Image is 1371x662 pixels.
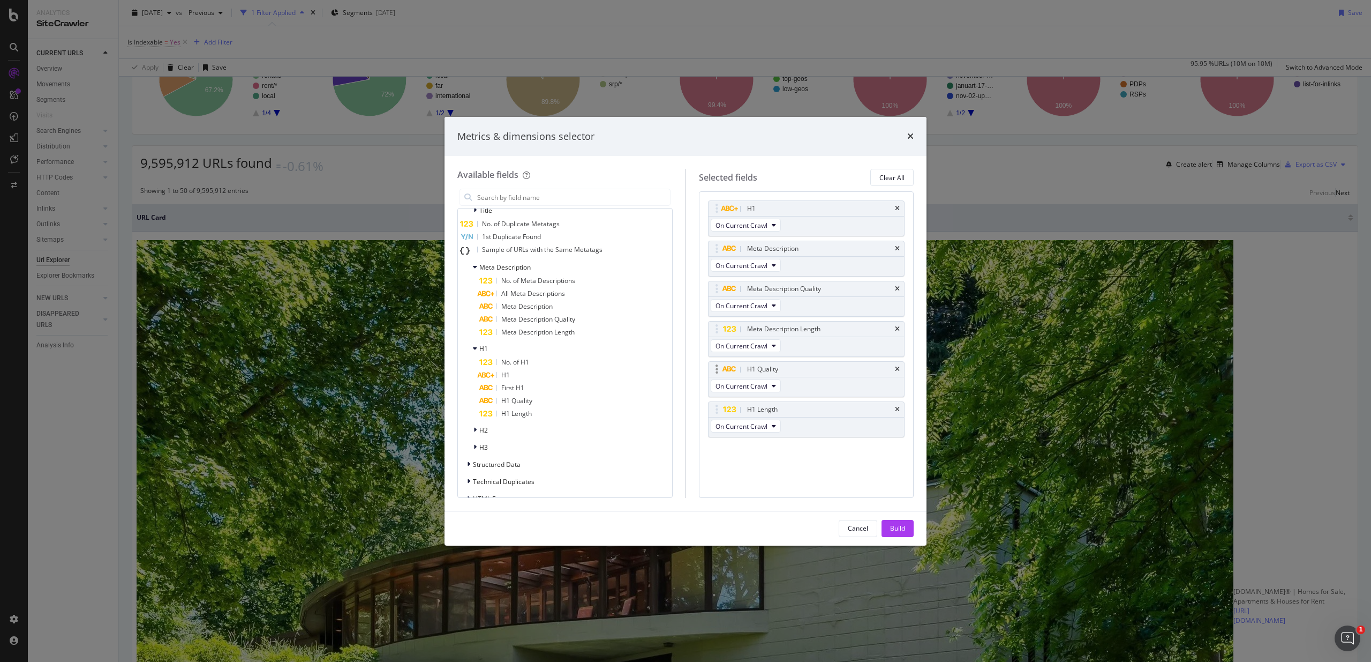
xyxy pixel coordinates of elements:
button: On Current Crawl [711,420,781,433]
span: On Current Crawl [715,341,767,351]
input: Search by field name [476,189,670,205]
span: On Current Crawl [715,382,767,391]
span: Meta Description Quality [501,315,575,324]
button: On Current Crawl [711,380,781,392]
div: times [895,326,900,332]
div: Meta Description LengthtimesOn Current Crawl [708,321,905,357]
span: No. of H1 [501,358,529,367]
button: On Current Crawl [711,339,781,352]
button: Build [882,520,914,537]
div: Metrics & dimensions selector [457,130,594,144]
div: Build [890,524,905,533]
span: Meta Description Length [501,328,575,337]
span: On Current Crawl [715,301,767,310]
span: First H1 [501,383,524,392]
span: Structured Data [473,460,521,469]
span: Sample of URLs with the Same Metatags [482,245,602,254]
span: 1st Duplicate Found [482,232,541,241]
div: Meta Description QualitytimesOn Current Crawl [708,281,905,317]
div: H1 Length [747,404,778,415]
span: On Current Crawl [715,221,767,230]
div: Cancel [848,524,868,533]
span: Technical Duplicates [473,477,534,486]
div: times [895,286,900,292]
div: H1timesOn Current Crawl [708,200,905,236]
button: Cancel [839,520,877,537]
span: No. of Duplicate Metatags [482,219,560,228]
div: modal [445,117,926,546]
span: Title [479,206,492,215]
div: H1 Quality [747,364,778,375]
span: All Meta Descriptions [501,289,565,298]
span: Meta Description [479,263,531,272]
div: H1 LengthtimesOn Current Crawl [708,401,905,437]
div: times [907,130,914,144]
div: H1 [747,203,756,214]
div: Selected fields [699,172,757,184]
span: On Current Crawl [715,422,767,431]
div: Meta Description Length [747,324,820,334]
span: H3 [479,443,488,452]
span: H1 Length [501,409,532,418]
span: H1 Quality [501,396,532,405]
div: times [895,406,900,413]
div: H1 QualitytimesOn Current Crawl [708,361,905,397]
span: HTML Extract [473,494,513,503]
span: H1 [501,370,510,380]
span: No. of Meta Descriptions [501,276,575,285]
div: times [895,246,900,252]
div: times [895,366,900,373]
div: Available fields [457,169,518,181]
span: 1 [1357,626,1365,634]
button: On Current Crawl [711,259,781,272]
button: Clear All [870,169,914,186]
button: On Current Crawl [711,219,781,232]
div: times [895,205,900,212]
div: Clear All [879,173,905,182]
div: Meta Description Quality [747,284,821,294]
span: On Current Crawl [715,261,767,270]
span: H2 [479,426,488,435]
iframe: Intercom live chat [1335,626,1360,651]
div: Meta DescriptiontimesOn Current Crawl [708,241,905,277]
button: On Current Crawl [711,299,781,312]
span: H1 [479,344,488,353]
span: Meta Description [501,302,553,311]
div: Meta Description [747,243,799,254]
